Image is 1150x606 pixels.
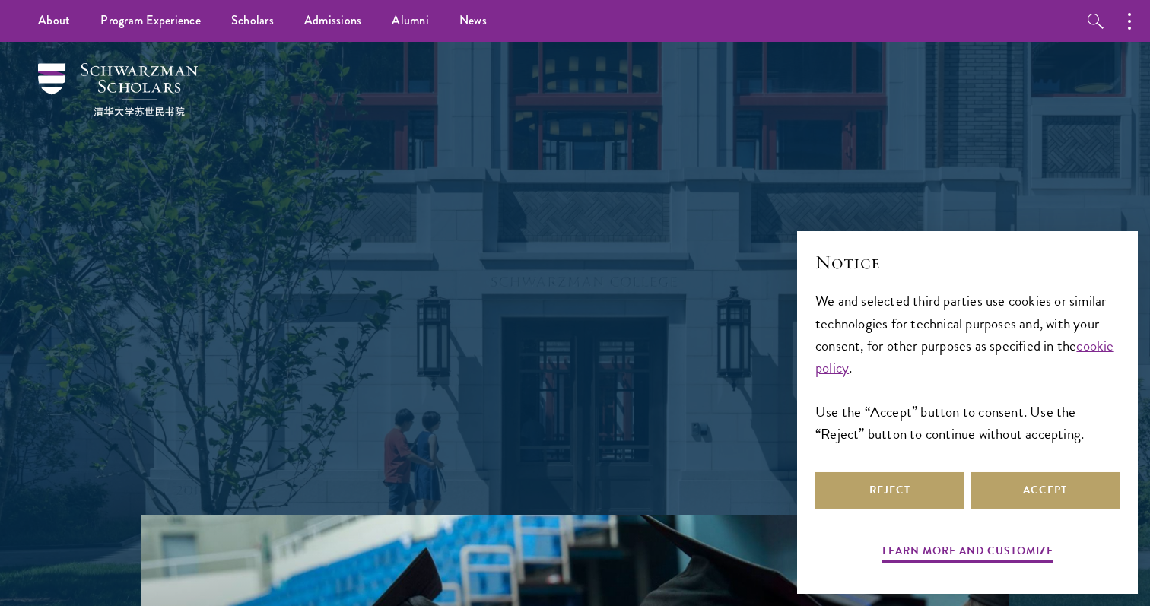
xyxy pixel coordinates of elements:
img: Schwarzman Scholars [38,63,198,116]
h2: Notice [815,249,1120,275]
a: cookie policy [815,335,1114,379]
button: Learn more and customize [882,541,1053,565]
div: We and selected third parties use cookies or similar technologies for technical purposes and, wit... [815,290,1120,444]
button: Reject [815,472,964,509]
button: Accept [971,472,1120,509]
